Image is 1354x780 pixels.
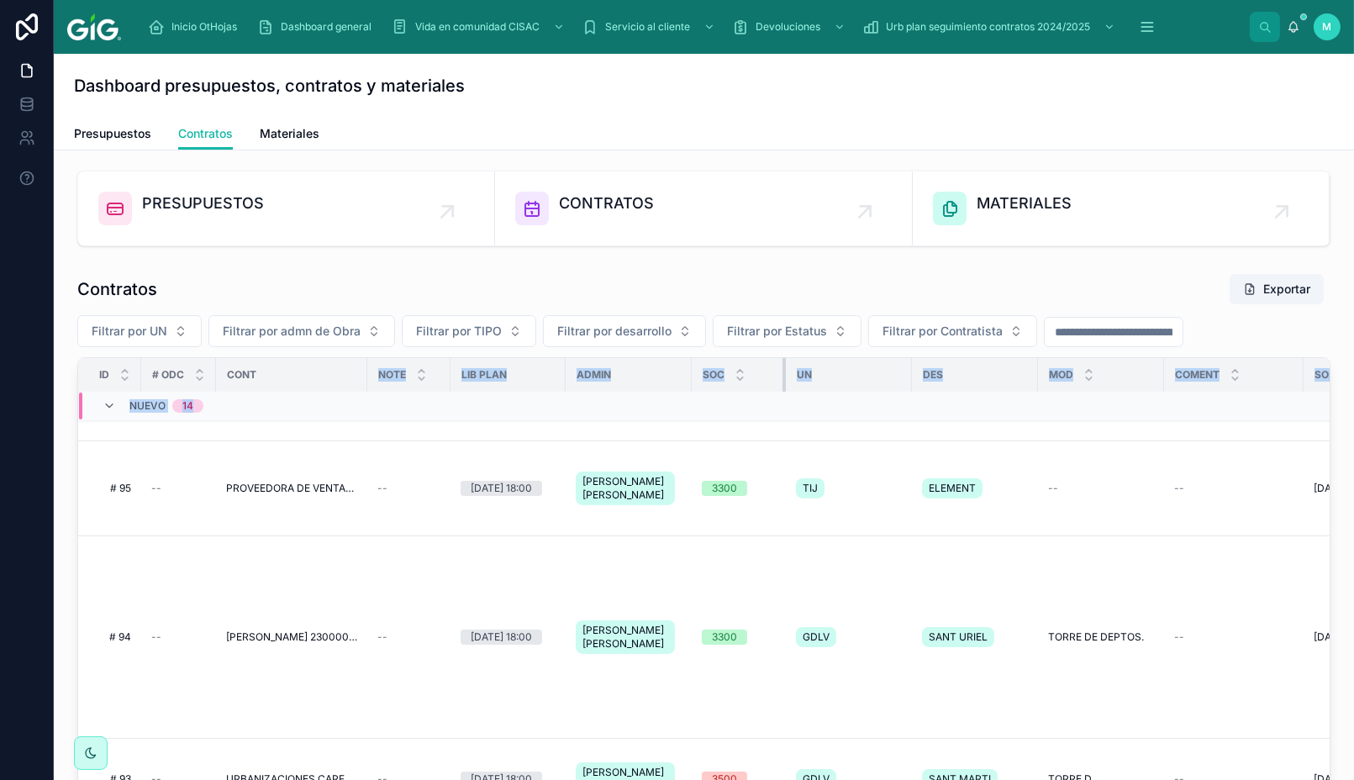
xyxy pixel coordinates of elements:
[134,8,1250,45] div: scrollable content
[712,630,737,645] div: 3300
[208,315,395,347] button: Select Button
[1174,482,1293,495] a: --
[252,12,383,42] a: Dashboard general
[495,171,912,245] a: CONTRATOS
[377,482,440,495] a: --
[796,624,902,651] a: GDLV
[1048,482,1058,495] span: --
[922,475,1028,502] a: ELEMENT
[1175,368,1220,382] span: Coment
[702,481,776,496] a: 3300
[98,630,131,644] a: # 94
[152,368,184,382] span: # ODC
[1174,630,1293,644] a: --
[178,119,233,150] a: Contratos
[1048,630,1144,644] span: TORRE DE DEPTOS.
[378,368,406,382] span: NOTE
[557,323,672,340] span: Filtrar por desarrollo
[74,119,151,152] a: Presupuestos
[582,624,668,651] span: [PERSON_NAME] [PERSON_NAME]
[387,12,573,42] a: Vida en comunidad CISAC
[415,20,540,34] span: Vida en comunidad CISAC
[796,475,902,502] a: TIJ
[227,368,256,382] span: Cont
[260,119,319,152] a: Materiales
[576,468,682,509] a: [PERSON_NAME] [PERSON_NAME]
[756,20,820,34] span: Devoluciones
[886,20,1090,34] span: Urb plan seguimiento contratos 2024/2025
[142,192,264,215] span: PRESUPUESTOS
[576,617,682,657] a: [PERSON_NAME] [PERSON_NAME]
[923,368,943,382] span: DES
[929,630,988,644] span: SANT URIEL
[74,74,465,97] h1: Dashboard presupuestos, contratos y materiales
[99,368,109,382] span: ID
[713,315,861,347] button: Select Button
[857,12,1124,42] a: Urb plan seguimiento contratos 2024/2025
[727,323,827,340] span: Filtrar por Estatus
[377,630,440,644] a: --
[702,630,776,645] a: 3300
[543,315,706,347] button: Select Button
[605,20,690,34] span: Servicio al cliente
[913,171,1330,245] a: MATERIALES
[182,400,193,414] div: 14
[226,482,357,495] a: PROVEEDORA DE VENTANAS DE [GEOGRAPHIC_DATA][US_STATE] 2300002511
[151,630,206,644] a: --
[577,368,611,382] span: ADMIN
[281,20,371,34] span: Dashboard general
[1049,368,1073,382] span: MOD
[1314,368,1335,382] span: SOL
[1048,482,1154,495] a: --
[402,315,536,347] button: Select Button
[143,12,249,42] a: Inicio OtHojas
[922,624,1028,651] a: SANT URIEL
[1230,274,1324,304] button: Exportar
[416,323,502,340] span: Filtrar por TIPO
[929,482,976,495] span: ELEMENT
[797,368,812,382] span: UN
[559,192,654,215] span: CONTRATOS
[74,125,151,142] span: Presupuestos
[727,12,854,42] a: Devoluciones
[577,12,724,42] a: Servicio al cliente
[151,482,206,495] a: --
[1323,20,1332,34] span: M
[1048,630,1154,644] a: TORRE DE DEPTOS.
[129,400,166,414] span: Nuevo
[77,315,202,347] button: Select Button
[977,192,1072,215] span: MATERIALES
[377,630,387,644] span: --
[471,481,532,496] div: [DATE] 18:00
[226,630,357,644] a: [PERSON_NAME] 2300002200
[151,482,161,495] span: --
[712,481,737,496] div: 3300
[461,481,556,496] a: [DATE] 18:00
[67,13,121,40] img: App logo
[77,277,157,301] h1: Contratos
[703,368,724,382] span: Soc
[223,323,361,340] span: Filtrar por admn de Obra
[1174,630,1184,644] span: --
[461,368,507,382] span: Lib PLAN
[471,630,532,645] div: [DATE] 18:00
[92,323,167,340] span: Filtrar por UN
[377,482,387,495] span: --
[803,482,818,495] span: TIJ
[78,171,495,245] a: PRESUPUESTOS
[1174,482,1184,495] span: --
[171,20,237,34] span: Inicio OtHojas
[260,125,319,142] span: Materiales
[582,475,668,502] span: [PERSON_NAME] [PERSON_NAME]
[803,630,830,644] span: GDLV
[98,482,131,495] a: # 95
[151,630,161,644] span: --
[882,323,1003,340] span: Filtrar por Contratista
[178,125,233,142] span: Contratos
[868,315,1037,347] button: Select Button
[461,630,556,645] a: [DATE] 18:00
